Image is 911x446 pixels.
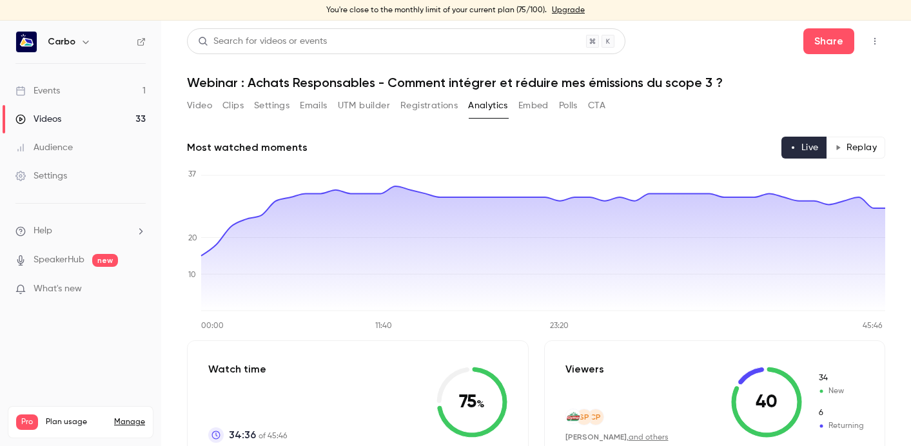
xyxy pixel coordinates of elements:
a: SpeakerHub [34,253,84,267]
div: Search for videos or events [198,35,327,48]
img: Carbo [16,32,37,52]
button: Registrations [400,95,458,116]
p: Watch time [208,362,287,377]
p: Viewers [565,362,604,377]
h2: Most watched moments [187,140,308,155]
div: , [565,432,669,443]
tspan: 20 [188,235,197,242]
button: Embed [518,95,549,116]
tspan: 11:40 [375,322,392,330]
button: Top Bar Actions [865,31,885,52]
button: Analytics [468,95,508,116]
h6: Carbo [48,35,75,48]
span: Returning [818,420,864,432]
span: 34:36 [229,427,256,443]
span: Returning [818,407,864,419]
li: help-dropdown-opener [15,224,146,238]
span: CP [590,411,601,423]
iframe: Noticeable Trigger [130,284,146,295]
button: Share [803,28,854,54]
p: of 45:46 [229,427,287,443]
tspan: 00:00 [201,322,224,330]
div: Settings [15,170,67,182]
span: New [818,385,864,397]
span: Pro [16,414,38,430]
a: and others [629,434,669,441]
button: Settings [254,95,289,116]
span: new [92,254,118,267]
button: Live [781,137,827,159]
div: Events [15,84,60,97]
button: Video [187,95,212,116]
span: Plan usage [46,417,106,427]
button: Replay [827,137,885,159]
button: Emails [300,95,327,116]
button: CTA [588,95,605,116]
a: Upgrade [552,5,585,15]
span: Help [34,224,52,238]
span: SP [579,411,589,423]
div: Videos [15,113,61,126]
button: Clips [222,95,244,116]
button: Polls [559,95,578,116]
div: Audience [15,141,73,154]
span: [PERSON_NAME] [565,432,627,441]
tspan: 10 [188,271,196,279]
button: UTM builder [338,95,390,116]
h1: Webinar : Achats Responsables - Comment intégrer et réduire mes émissions du scope 3 ? [187,75,885,90]
tspan: 37 [188,171,196,179]
tspan: 23:20 [550,322,569,330]
tspan: 45:46 [863,322,883,330]
span: New [818,373,864,384]
img: gyma.eu [566,409,580,423]
a: Manage [114,417,145,427]
span: What's new [34,282,82,296]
